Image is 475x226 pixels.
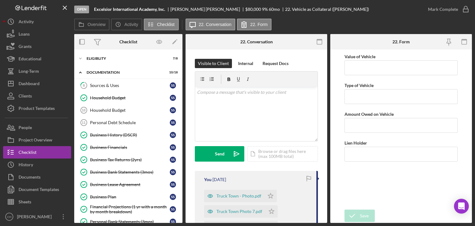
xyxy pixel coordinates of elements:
[90,83,170,88] div: Sources & Uses
[240,39,273,44] div: 22. Conversation
[344,111,394,117] label: Amount Owed on Vehicle
[170,169,176,175] div: S S
[87,71,162,74] div: Documentation
[216,193,261,198] div: Truck Town - Photo.pdf
[94,7,165,12] b: Excelsior International Academy, Inc.
[74,6,89,13] div: Open
[3,15,71,28] button: Activity
[83,83,85,87] tspan: 8
[263,59,289,68] div: Request Docs
[90,133,170,137] div: Business History (DSCR)
[77,104,179,116] a: 10Household BudgetSS
[245,7,261,12] span: $80,000
[204,190,277,202] button: Truck Town - Photo.pdf
[170,194,176,200] div: S S
[199,22,232,27] label: 22. Conversation
[250,22,267,27] label: 22. Form
[77,129,179,141] a: Business History (DSCR)SS
[3,102,71,115] button: Product Templates
[90,204,170,214] div: Financial Projections (1 yr with a month by month breakdown)
[90,145,170,150] div: Business Financials
[360,210,369,222] div: Save
[19,196,31,210] div: Sheets
[3,159,71,171] a: History
[212,177,226,182] time: 2025-09-03 15:45
[90,108,170,113] div: Household Budget
[77,166,179,178] a: Business Bank Statements (3mos)SS
[262,7,268,12] div: 9 %
[167,71,178,74] div: 10 / 18
[392,39,410,44] div: 22. Form
[204,177,212,182] div: You
[19,159,33,172] div: History
[19,65,39,79] div: Long-Term
[124,22,138,27] label: Activity
[170,107,176,113] div: S S
[3,121,71,134] button: People
[87,57,162,60] div: Eligiblity
[170,181,176,188] div: S S
[167,57,178,60] div: 7 / 8
[82,121,85,124] tspan: 11
[90,170,170,175] div: Business Bank Statements (3mos)
[3,90,71,102] button: Clients
[90,219,170,224] div: Personal Bank Statements (3mos)
[344,210,375,222] button: Save
[269,7,280,12] div: 60 mo
[170,206,176,212] div: S S
[216,209,262,214] div: Truck Town Photo 7.pdf
[157,22,175,27] label: Checklist
[170,7,245,12] div: [PERSON_NAME] [PERSON_NAME]
[90,194,170,199] div: Business Plan
[238,59,253,68] div: Internal
[422,3,472,15] button: Mark Complete
[15,211,56,224] div: [PERSON_NAME]
[198,59,229,68] div: Visible to Client
[74,19,109,30] button: Overview
[19,15,34,29] div: Activity
[19,121,32,135] div: People
[77,154,179,166] a: Business Tax Returns (2yrs)SS
[170,219,176,225] div: S S
[3,211,71,223] button: CH[PERSON_NAME]
[77,79,179,92] a: 8Sources & UsesSS
[3,40,71,53] a: Grants
[3,134,71,146] button: Project Overview
[19,183,59,197] div: Document Templates
[170,82,176,89] div: S S
[259,59,292,68] button: Request Docs
[19,171,41,185] div: Documents
[77,116,179,129] a: 11Personal Debt ScheduleSS
[237,19,272,30] button: 22. Form
[3,196,71,208] button: Sheets
[454,199,469,214] div: Open Intercom Messenger
[19,146,36,160] div: Checklist
[344,83,374,88] label: Type of Vehicle
[3,146,71,159] a: Checklist
[19,102,55,116] div: Product Templates
[170,95,176,101] div: S S
[428,3,458,15] div: Mark Complete
[3,65,71,77] button: Long-Term
[170,157,176,163] div: S S
[170,132,176,138] div: S S
[3,28,71,40] button: Loans
[90,157,170,162] div: Business Tax Returns (2yrs)
[170,144,176,150] div: S S
[3,183,71,196] button: Document Templates
[77,92,179,104] a: Household BudgetSS
[170,120,176,126] div: S S
[77,178,179,191] a: Business Lease AgreementSS
[82,108,85,112] tspan: 10
[19,134,52,148] div: Project Overview
[3,171,71,183] button: Documents
[88,22,105,27] label: Overview
[195,146,244,162] button: Send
